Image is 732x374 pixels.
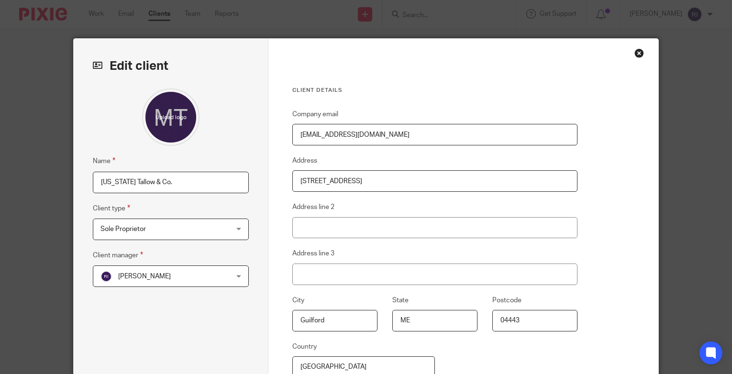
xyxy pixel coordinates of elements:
label: Client manager [93,250,143,261]
div: Close this dialog window [634,48,644,58]
img: svg%3E [100,271,112,282]
label: Company email [292,110,338,119]
label: Address [292,156,317,165]
label: Postcode [492,296,521,305]
label: Client type [93,203,130,214]
label: City [292,296,304,305]
span: [PERSON_NAME] [118,273,171,280]
label: Address line 3 [292,249,334,258]
h2: Edit client [93,58,249,74]
label: Name [93,155,115,166]
span: Sole Proprietor [100,226,146,232]
h3: Client details [292,87,577,94]
label: Country [292,342,317,352]
label: State [392,296,409,305]
label: Address line 2 [292,202,334,212]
